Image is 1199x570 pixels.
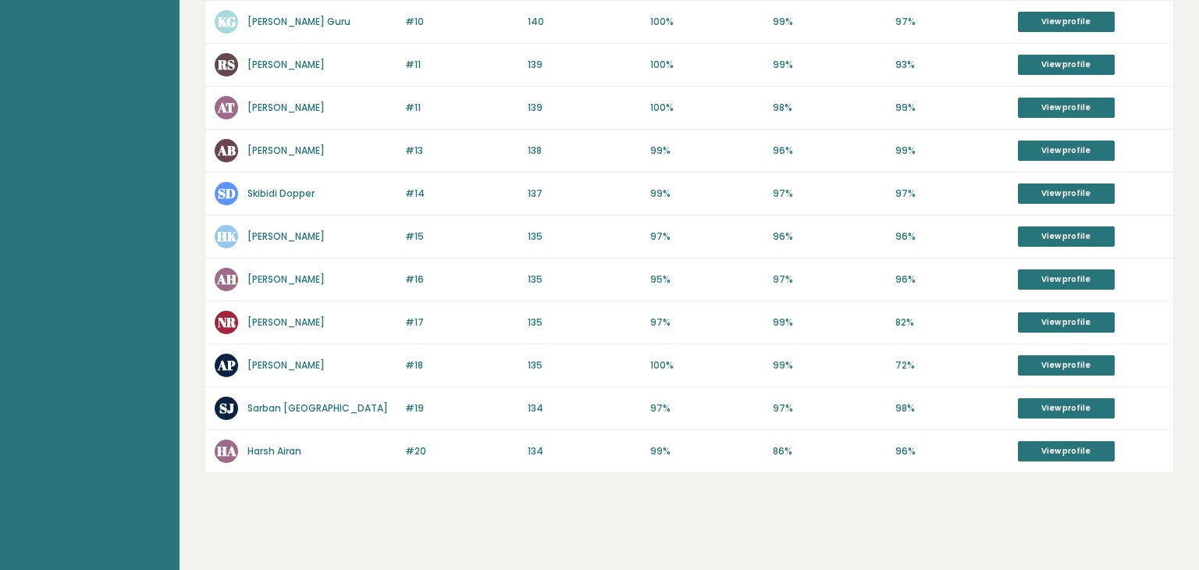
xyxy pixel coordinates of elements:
[1018,98,1115,118] a: View profile
[895,273,1009,287] p: 96%
[217,227,237,245] text: HK
[217,55,235,73] text: RS
[405,315,518,330] p: #17
[217,98,235,116] text: AT
[773,15,886,29] p: 99%
[895,315,1009,330] p: 82%
[528,315,641,330] p: 135
[650,273,763,287] p: 95%
[528,444,641,458] p: 134
[405,58,518,72] p: #11
[773,187,886,201] p: 97%
[773,315,886,330] p: 99%
[247,444,301,458] a: Harsh Airan
[247,187,315,200] a: Skibidi Dopper
[773,444,886,458] p: 86%
[1018,355,1115,376] a: View profile
[650,58,763,72] p: 100%
[895,144,1009,158] p: 99%
[217,356,236,374] text: AP
[773,358,886,372] p: 99%
[895,230,1009,244] p: 96%
[405,401,518,415] p: #19
[216,270,237,288] text: AH
[247,58,325,71] a: [PERSON_NAME]
[247,15,350,28] a: [PERSON_NAME] Guru
[217,141,236,159] text: AB
[247,101,325,114] a: [PERSON_NAME]
[247,358,325,372] a: [PERSON_NAME]
[1018,141,1115,161] a: View profile
[528,273,641,287] p: 135
[773,58,886,72] p: 99%
[773,101,886,115] p: 98%
[218,184,236,202] text: SD
[528,144,641,158] p: 138
[528,230,641,244] p: 135
[895,58,1009,72] p: 93%
[247,401,388,415] a: Sarban [GEOGRAPHIC_DATA]
[1018,312,1115,333] a: View profile
[528,15,641,29] p: 140
[405,15,518,29] p: #10
[405,144,518,158] p: #13
[247,144,325,157] a: [PERSON_NAME]
[895,401,1009,415] p: 98%
[773,401,886,415] p: 97%
[405,230,518,244] p: #15
[219,399,234,417] text: SJ
[528,358,641,372] p: 135
[773,273,886,287] p: 97%
[247,230,325,243] a: [PERSON_NAME]
[1018,183,1115,204] a: View profile
[895,358,1009,372] p: 72%
[405,358,518,372] p: #18
[650,358,763,372] p: 100%
[247,273,325,286] a: [PERSON_NAME]
[528,187,641,201] p: 137
[218,313,237,331] text: NR
[650,315,763,330] p: 97%
[217,442,237,460] text: HA
[895,187,1009,201] p: 97%
[650,144,763,158] p: 99%
[650,444,763,458] p: 99%
[895,101,1009,115] p: 99%
[1018,269,1115,290] a: View profile
[405,444,518,458] p: #20
[218,12,236,30] text: KG
[247,315,325,329] a: [PERSON_NAME]
[405,273,518,287] p: #16
[773,230,886,244] p: 96%
[650,401,763,415] p: 97%
[895,15,1009,29] p: 97%
[528,101,641,115] p: 139
[1018,441,1115,461] a: View profile
[1018,398,1115,419] a: View profile
[650,101,763,115] p: 100%
[1018,12,1115,32] a: View profile
[650,187,763,201] p: 99%
[405,101,518,115] p: #11
[650,15,763,29] p: 100%
[528,58,641,72] p: 139
[528,401,641,415] p: 134
[1018,55,1115,75] a: View profile
[405,187,518,201] p: #14
[895,444,1009,458] p: 96%
[1018,226,1115,247] a: View profile
[650,230,763,244] p: 97%
[773,144,886,158] p: 96%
